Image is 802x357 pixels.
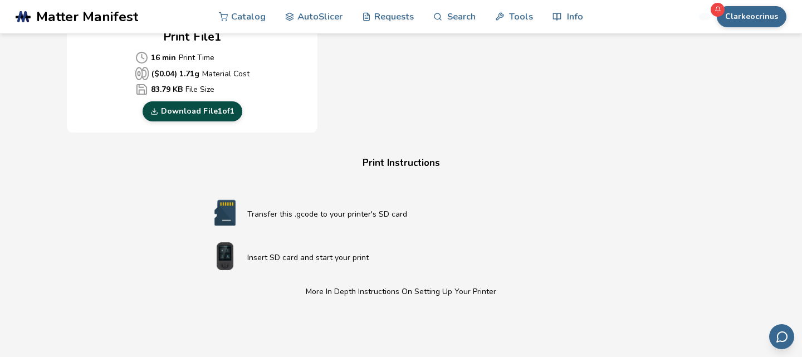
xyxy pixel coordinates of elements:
span: Average Cost [135,83,148,96]
img: SD card [203,199,247,227]
span: Average Cost [135,67,149,80]
h4: Print Instructions [189,155,613,172]
p: File Size [135,83,250,96]
button: Clarkeocrinus [717,6,786,27]
a: Download File1of1 [143,101,242,121]
b: ($ 0.04 ) 1.71 g [151,68,199,80]
span: Average Cost [135,51,148,64]
img: Start print [203,242,247,270]
p: Material Cost [135,67,250,80]
p: Print Time [135,51,250,64]
p: More In Depth Instructions On Setting Up Your Printer [203,286,599,297]
b: 83.79 KB [151,84,183,95]
span: Matter Manifest [36,9,138,25]
p: Insert SD card and start your print [247,252,599,263]
h2: Print File 1 [163,28,222,46]
button: Send feedback via email [769,324,794,349]
b: 16 min [151,52,176,63]
p: Transfer this .gcode to your printer's SD card [247,208,599,220]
